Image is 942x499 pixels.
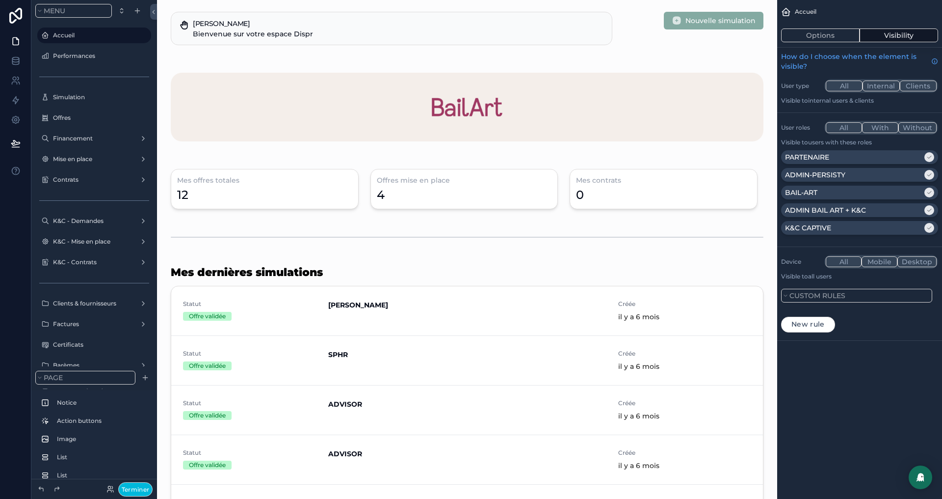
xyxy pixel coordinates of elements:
a: How do I choose when the element is visible? [781,52,938,71]
span: New rule [787,320,829,329]
label: Performances [53,52,145,60]
label: Offres [53,114,145,122]
label: List [57,453,143,461]
label: Action buttons [57,417,143,425]
label: K&C - Demandes [53,217,131,225]
button: Clients [900,81,937,91]
label: Notice [57,399,143,407]
label: Clients & fournisseurs [53,300,131,307]
button: All [826,256,862,267]
span: Accueil [795,8,816,16]
span: Internal users & clients [808,97,874,104]
label: K&C - Mise en place [53,238,131,246]
p: Visible to [781,97,938,105]
button: Without [898,122,937,133]
label: Contrats [53,176,131,184]
p: ADMIN BAIL ART + K&C [785,205,866,215]
span: Page [44,373,63,382]
label: User type [781,82,820,90]
label: Barèmes [53,361,131,369]
button: With [862,122,898,133]
p: ADMIN-PERSISTY [785,170,845,180]
label: List [57,471,143,479]
button: New rule [781,317,835,333]
button: Options [781,28,860,42]
button: Custom rules [781,289,932,303]
button: Mobile [862,256,897,267]
button: Menu [35,4,112,18]
span: Users with these roles [808,139,872,146]
button: Internal [863,81,899,91]
label: Mise en place [53,155,131,163]
span: all users [808,273,832,280]
label: Certificats [53,341,145,349]
p: K&C CAPTIVE [785,223,831,233]
p: PARTENAIRE [785,152,829,162]
label: Device [781,258,820,266]
span: Menu [44,6,65,15]
button: All [826,81,863,91]
label: Image [57,435,143,443]
label: Simulation [53,93,145,101]
p: BAIL-ART [785,188,817,197]
div: Open Intercom Messenger [909,466,932,489]
label: Financement [53,135,131,142]
p: Visible to [781,273,938,280]
button: Desktop [897,256,937,267]
label: Accueil [53,31,145,39]
button: Visibility [860,28,938,42]
p: Visible to [781,139,938,146]
button: Page [35,371,135,385]
span: How do I choose when the element is visible? [781,52,927,71]
label: K&C - Contrats [53,258,131,266]
button: All [826,122,862,133]
span: Custom rules [789,291,845,300]
button: Terminer [118,482,153,497]
label: User roles [781,124,820,132]
label: Factures [53,320,131,328]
